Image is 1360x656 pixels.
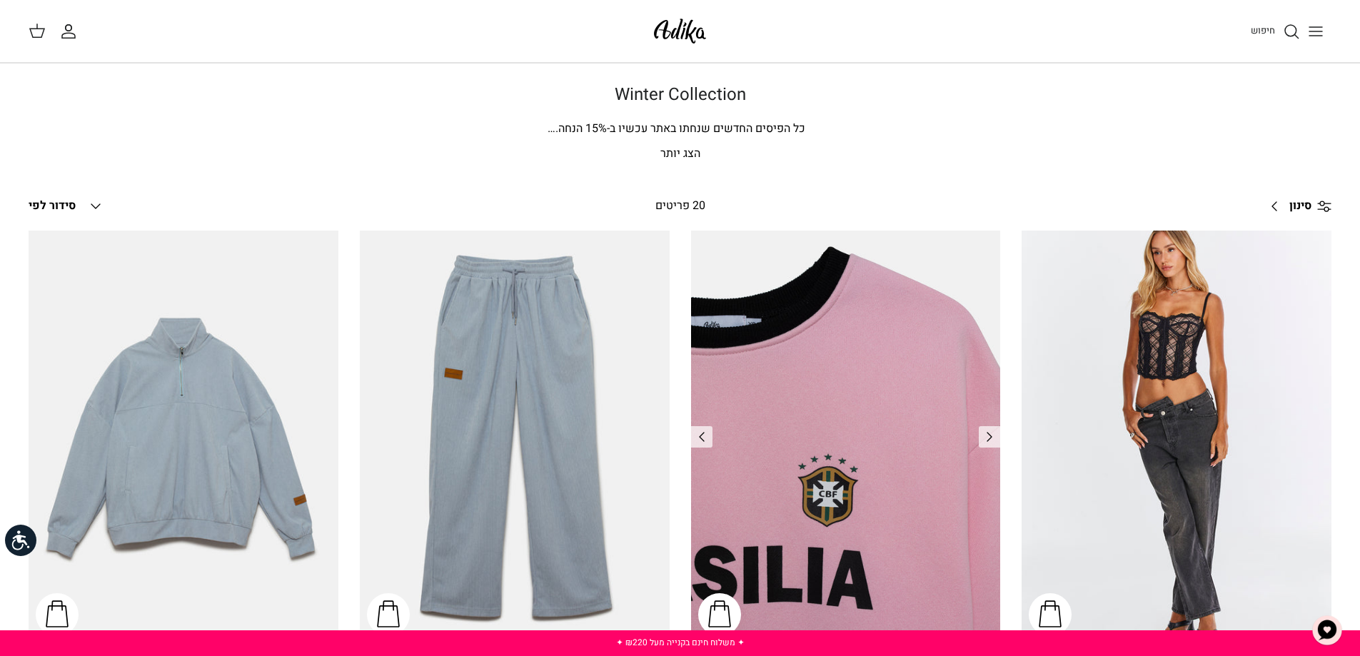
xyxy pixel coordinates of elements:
[607,120,805,137] span: כל הפיסים החדשים שנחתו באתר עכשיו ב-
[1306,609,1349,652] button: צ'אט
[60,23,83,40] a: החשבון שלי
[1261,189,1331,223] a: סינון
[530,197,830,216] div: 20 פריטים
[1300,16,1331,47] button: Toggle menu
[29,191,104,222] button: סידור לפי
[691,231,1001,643] a: סווטשירט Brazilian Kid
[1251,23,1300,40] a: חיפוש
[29,231,338,643] a: סווטשירט City Strolls אוברסייז
[181,85,1180,106] h1: Winter Collection
[585,120,598,137] span: 15
[360,231,670,643] a: מכנסי טרנינג City strolls
[979,426,1000,448] a: Previous
[29,197,76,214] span: סידור לפי
[1251,24,1275,37] span: חיפוש
[181,145,1180,163] p: הצג יותר
[650,14,710,48] img: Adika IL
[691,426,712,448] a: Previous
[548,120,607,137] span: % הנחה.
[1022,231,1331,643] a: ג׳ינס All Or Nothing קריס-קרוס | BOYFRIEND
[1289,197,1311,216] span: סינון
[616,636,745,649] a: ✦ משלוח חינם בקנייה מעל ₪220 ✦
